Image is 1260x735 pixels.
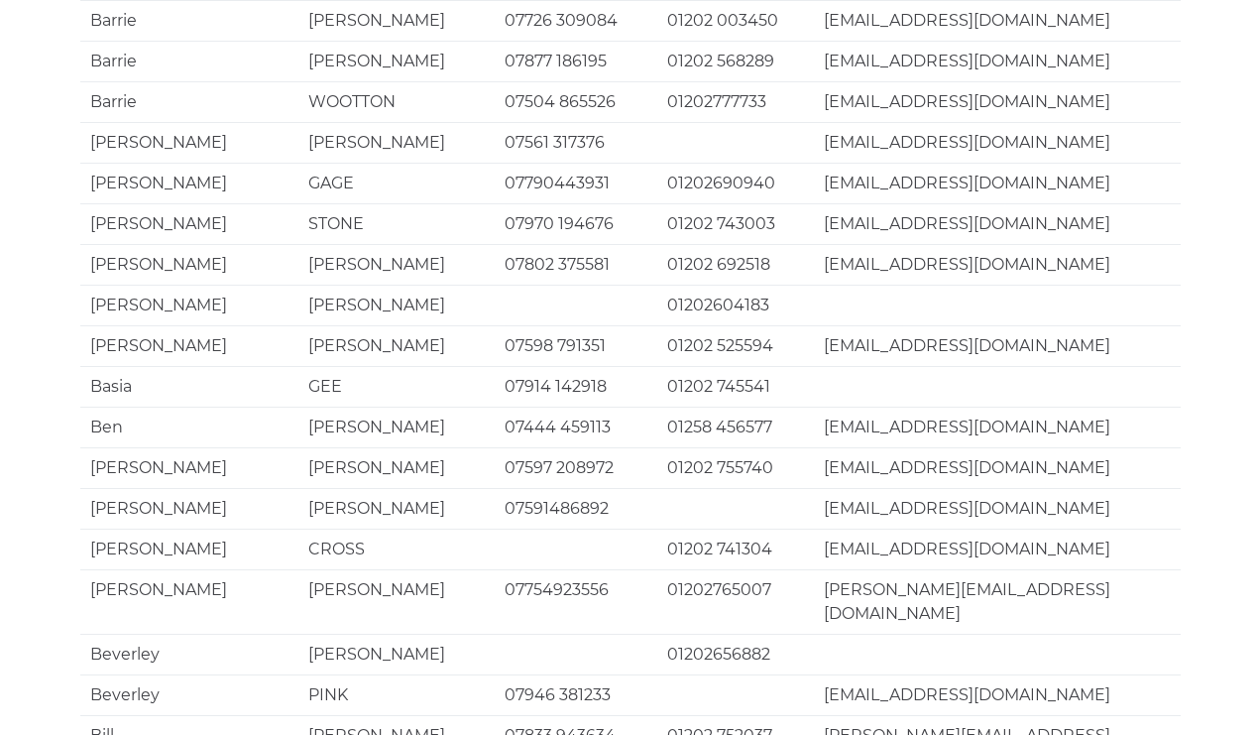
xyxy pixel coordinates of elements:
[80,674,298,715] td: Beverley
[657,529,814,569] td: 01202 741304
[814,41,1181,81] td: [EMAIL_ADDRESS][DOMAIN_NAME]
[657,285,814,325] td: 01202604183
[80,285,298,325] td: [PERSON_NAME]
[80,81,298,122] td: Barrie
[80,569,298,634] td: [PERSON_NAME]
[657,244,814,285] td: 01202 692518
[814,447,1181,488] td: [EMAIL_ADDRESS][DOMAIN_NAME]
[495,244,657,285] td: 07802 375581
[814,488,1181,529] td: [EMAIL_ADDRESS][DOMAIN_NAME]
[298,366,495,407] td: GEE
[298,203,495,244] td: STONE
[495,203,657,244] td: 07970 194676
[298,407,495,447] td: [PERSON_NAME]
[814,163,1181,203] td: [EMAIL_ADDRESS][DOMAIN_NAME]
[657,366,814,407] td: 01202 745541
[298,122,495,163] td: [PERSON_NAME]
[495,163,657,203] td: 07790443931
[80,244,298,285] td: [PERSON_NAME]
[814,244,1181,285] td: [EMAIL_ADDRESS][DOMAIN_NAME]
[298,163,495,203] td: GAGE
[80,529,298,569] td: [PERSON_NAME]
[657,163,814,203] td: 01202690940
[298,634,495,674] td: [PERSON_NAME]
[495,488,657,529] td: 07591486892
[298,244,495,285] td: [PERSON_NAME]
[80,325,298,366] td: [PERSON_NAME]
[495,41,657,81] td: 07877 186195
[495,366,657,407] td: 07914 142918
[657,407,814,447] td: 01258 456577
[657,203,814,244] td: 01202 743003
[495,447,657,488] td: 07597 208972
[298,529,495,569] td: CROSS
[298,81,495,122] td: WOOTTON
[80,447,298,488] td: [PERSON_NAME]
[298,674,495,715] td: PINK
[657,447,814,488] td: 01202 755740
[814,203,1181,244] td: [EMAIL_ADDRESS][DOMAIN_NAME]
[495,407,657,447] td: 07444 459113
[495,81,657,122] td: 07504 865526
[298,41,495,81] td: [PERSON_NAME]
[657,569,814,634] td: 01202765007
[80,203,298,244] td: [PERSON_NAME]
[80,407,298,447] td: Ben
[298,447,495,488] td: [PERSON_NAME]
[657,634,814,674] td: 01202656882
[814,325,1181,366] td: [EMAIL_ADDRESS][DOMAIN_NAME]
[814,81,1181,122] td: [EMAIL_ADDRESS][DOMAIN_NAME]
[814,529,1181,569] td: [EMAIL_ADDRESS][DOMAIN_NAME]
[495,122,657,163] td: 07561 317376
[80,122,298,163] td: [PERSON_NAME]
[657,41,814,81] td: 01202 568289
[80,163,298,203] td: [PERSON_NAME]
[80,488,298,529] td: [PERSON_NAME]
[814,122,1181,163] td: [EMAIL_ADDRESS][DOMAIN_NAME]
[814,674,1181,715] td: [EMAIL_ADDRESS][DOMAIN_NAME]
[80,634,298,674] td: Beverley
[298,325,495,366] td: [PERSON_NAME]
[298,285,495,325] td: [PERSON_NAME]
[814,569,1181,634] td: [PERSON_NAME][EMAIL_ADDRESS][DOMAIN_NAME]
[298,569,495,634] td: [PERSON_NAME]
[298,488,495,529] td: [PERSON_NAME]
[80,366,298,407] td: Basia
[80,41,298,81] td: Barrie
[495,674,657,715] td: 07946 381233
[495,325,657,366] td: 07598 791351
[814,407,1181,447] td: [EMAIL_ADDRESS][DOMAIN_NAME]
[657,325,814,366] td: 01202 525594
[657,81,814,122] td: 01202777733
[495,569,657,634] td: 07754923556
